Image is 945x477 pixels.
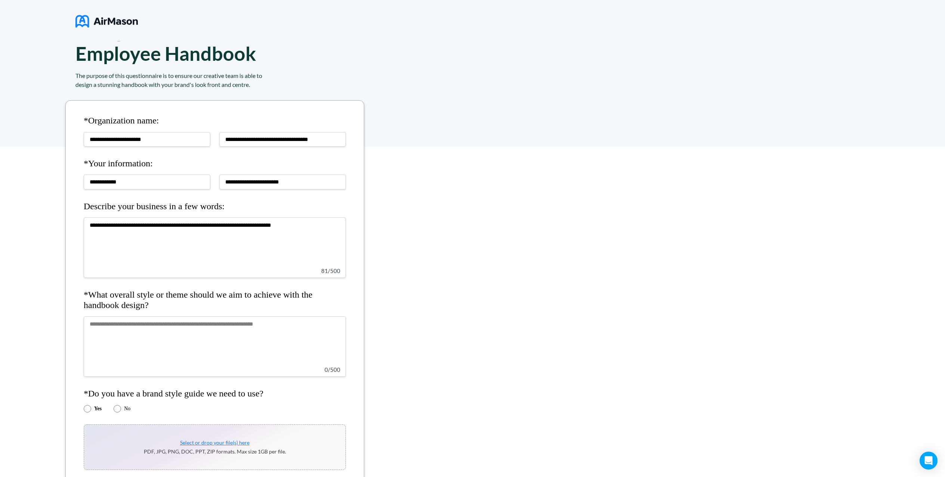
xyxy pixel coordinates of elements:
[144,449,286,455] p: PDF, JPG, PNG, DOC, PPT, ZIP formats. Max size 1GB per file.
[325,366,340,373] span: 0 / 500
[75,80,382,89] div: design a stunning handbook with your brand's look front and centre.
[124,406,130,412] label: No
[180,439,250,446] span: Select or drop your file(s) here
[84,389,346,399] h4: *Do you have a brand style guide we need to use?
[84,116,346,126] h4: *Organization name:
[84,201,346,212] h4: Describe your business in a few words:
[84,290,346,310] h4: *What overall style or theme should we aim to achieve with the handbook design?
[321,267,340,274] span: 81 / 500
[84,159,346,169] h4: *Your information:
[75,71,382,80] div: The purpose of this questionnaire is to ensure our creative team is able to
[75,12,138,31] img: logo
[94,406,102,412] label: Yes
[920,452,938,470] div: Open Intercom Messenger
[75,19,294,65] h1: Design Checklist for your Employee Handbook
